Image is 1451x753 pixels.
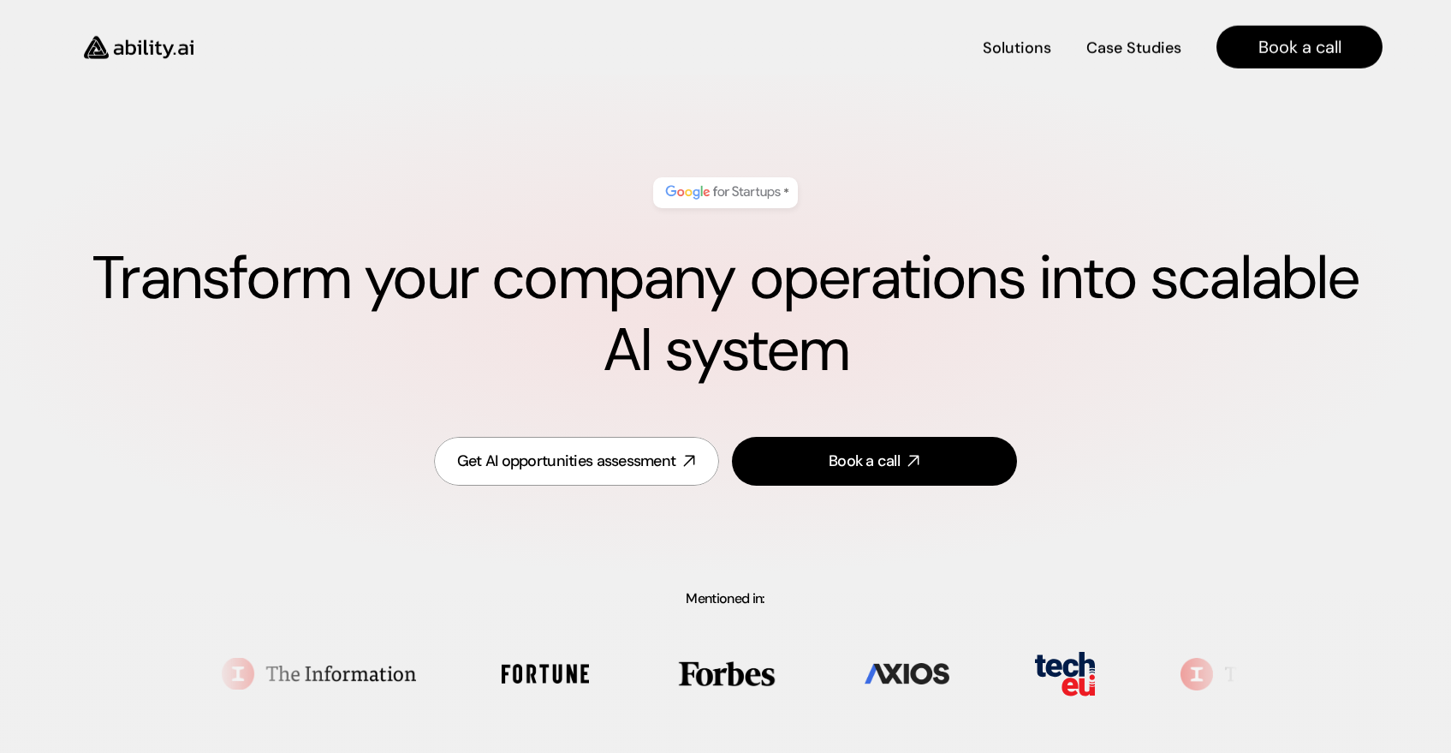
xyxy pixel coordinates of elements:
[732,437,1017,486] a: Book a call
[217,26,1383,69] nav: Main navigation
[983,38,1051,59] h4: Solutions
[1085,33,1182,63] a: Case Studies
[457,451,676,472] div: Get AI opportunities assessment
[1216,26,1383,69] a: Book a call
[983,33,1051,63] a: Solutions
[1086,38,1181,59] h4: Case Studies
[1258,35,1341,59] h4: Book a call
[829,451,900,472] div: Book a call
[68,242,1383,386] h1: Transform your company operations into scalable AI system
[434,437,719,486] a: Get AI opportunities assessment
[41,592,1410,606] p: Mentioned in:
